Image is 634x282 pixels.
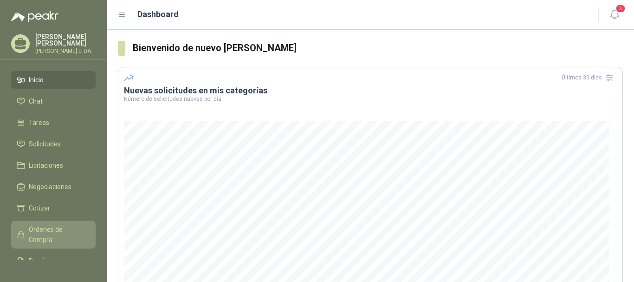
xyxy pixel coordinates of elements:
span: Tareas [29,118,49,128]
a: Chat [11,92,96,110]
span: Órdenes de Compra [29,224,87,245]
p: [PERSON_NAME] LTDA. [35,48,96,54]
h3: Bienvenido de nuevo [PERSON_NAME] [133,41,623,55]
span: Licitaciones [29,160,63,171]
button: 3 [606,7,623,23]
span: Cotizar [29,203,50,213]
p: [PERSON_NAME] [PERSON_NAME] [35,33,96,46]
a: Cotizar [11,199,96,217]
span: Inicio [29,75,44,85]
span: Remisiones [29,256,63,266]
div: Últimos 30 días [562,70,617,85]
span: Solicitudes [29,139,61,149]
span: 3 [615,4,626,13]
span: Negociaciones [29,182,71,192]
h1: Dashboard [137,8,179,21]
h3: Nuevas solicitudes en mis categorías [124,85,617,96]
a: Negociaciones [11,178,96,196]
a: Solicitudes [11,135,96,153]
span: Chat [29,96,43,106]
a: Órdenes de Compra [11,221,96,249]
a: Remisiones [11,252,96,270]
img: Logo peakr [11,11,58,22]
a: Inicio [11,71,96,89]
a: Licitaciones [11,157,96,174]
p: Número de solicitudes nuevas por día [124,96,617,102]
a: Tareas [11,114,96,131]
